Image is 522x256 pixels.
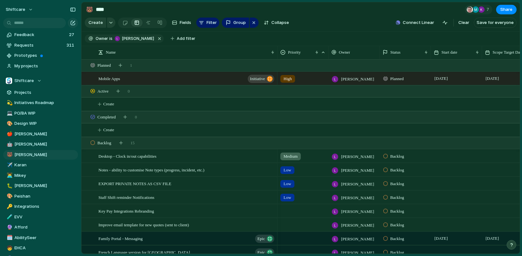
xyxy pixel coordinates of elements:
div: 🧪 [7,213,11,221]
span: Peishan [14,193,76,200]
span: Create [103,101,114,107]
span: Start date [441,49,457,56]
a: 🎨Design WIP [3,119,78,128]
div: 🐻[PERSON_NAME] [3,150,78,160]
span: 7 [487,6,491,13]
span: Status [390,49,401,56]
span: Group [233,19,246,26]
div: ✈️Karan [3,160,78,170]
span: [DATE] [484,75,501,82]
span: 0 [128,88,130,94]
div: 🔮Afford [3,222,78,232]
span: [PERSON_NAME] [14,141,76,147]
span: Active [97,88,109,94]
button: 🔮 [6,224,12,230]
a: 🎨Peishan [3,192,78,201]
span: Desktop - Clock in/out capabilities [98,152,156,160]
div: 🧒EHCA [3,243,78,253]
span: [PERSON_NAME] [14,152,76,158]
span: French Language version for [GEOGRAPHIC_DATA] [98,248,190,256]
span: [PERSON_NAME] [122,36,154,41]
button: 🐛 [6,183,12,189]
span: Low [284,194,291,201]
span: Create [103,127,114,133]
span: [PERSON_NAME] [341,154,374,160]
a: 💻PO/BA WIP [3,109,78,118]
span: Owner [339,49,350,56]
span: shiftcare [6,6,25,13]
span: Save for everyone [477,19,514,26]
span: Key Pay Integrations Rebranding [98,207,154,215]
span: [DATE] [484,235,501,242]
span: Design WIP [14,120,76,127]
a: Requests311 [3,41,78,50]
span: Mikey [14,172,76,179]
button: Epic [255,235,274,243]
button: 🗓️ [6,235,12,241]
button: shiftcare [3,4,36,15]
span: Backlog [390,167,404,173]
span: Integrations [14,203,76,210]
button: Connect Linear [393,18,437,27]
div: 🐻 [86,5,93,14]
span: Collapse [271,19,289,26]
span: [PERSON_NAME] [341,222,374,229]
span: [PERSON_NAME] [341,236,374,242]
span: High [284,76,292,82]
button: Create [85,18,106,28]
span: [PERSON_NAME] [341,195,374,201]
button: ✈️ [6,162,12,168]
a: 💫Initiatives Roadmap [3,98,78,108]
div: 🎨 [7,192,11,200]
span: PO/BA WIP [14,110,76,117]
div: 🧒 [7,245,11,252]
a: 🐛[PERSON_NAME] [3,181,78,191]
button: 🐻 [6,152,12,158]
span: [DATE] [433,235,449,242]
button: Fields [169,18,194,28]
span: Low [284,181,291,187]
button: 🐻 [84,4,95,15]
span: Completed [97,114,116,120]
a: 🗓️AbilitySeer [3,233,78,243]
div: 🔮 [7,224,11,231]
button: 🔑 [6,203,12,210]
div: 🤖 [7,141,11,148]
button: 🤖 [6,141,12,147]
span: [DATE] [433,75,449,82]
div: 🍎[PERSON_NAME] [3,129,78,139]
span: Feedback [14,32,67,38]
span: Add filter [177,36,195,41]
button: Share [496,5,517,14]
div: 👨‍💻Mikey [3,171,78,180]
span: [PERSON_NAME] [14,183,76,189]
span: 15 [130,140,135,146]
button: Add filter [167,34,199,43]
span: AbilitySeer [14,235,76,241]
span: EHCA [14,245,76,251]
span: Backlog [390,208,404,215]
span: Initiatives Roadmap [14,100,76,106]
span: [PERSON_NAME] [341,250,374,256]
div: 🗓️ [7,234,11,241]
span: Backlog [390,236,404,242]
span: Karan [14,162,76,168]
a: My projects [3,61,78,71]
button: is [108,35,114,42]
a: Prototypes [3,51,78,60]
a: 🤖[PERSON_NAME] [3,139,78,149]
span: 311 [66,42,75,49]
span: Clear [458,19,469,26]
span: Backlog [97,140,111,146]
span: Backlog [390,249,404,256]
span: Create [89,19,103,26]
span: Planned [97,62,111,69]
span: Requests [14,42,65,49]
span: Backlog [390,153,404,160]
button: 💫 [6,100,12,106]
